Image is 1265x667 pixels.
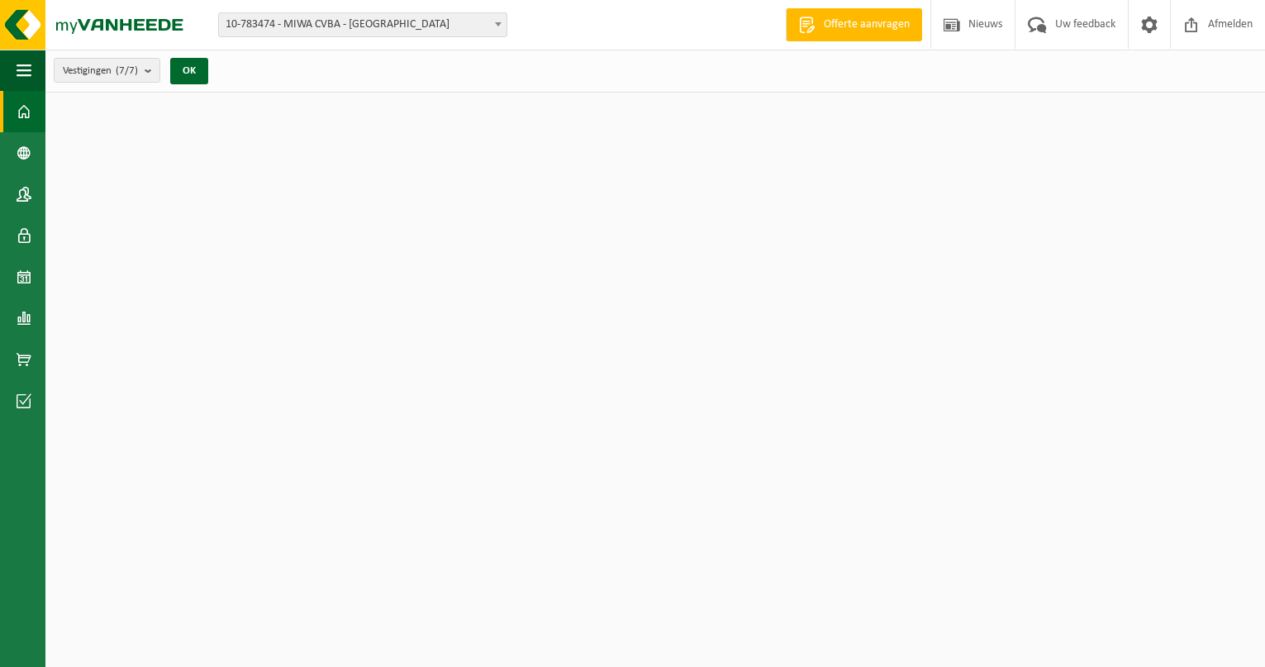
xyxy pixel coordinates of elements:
[116,65,138,76] count: (7/7)
[820,17,914,33] span: Offerte aanvragen
[63,59,138,83] span: Vestigingen
[786,8,922,41] a: Offerte aanvragen
[54,58,160,83] button: Vestigingen(7/7)
[218,12,507,37] span: 10-783474 - MIWA CVBA - SINT-NIKLAAS
[219,13,506,36] span: 10-783474 - MIWA CVBA - SINT-NIKLAAS
[170,58,208,84] button: OK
